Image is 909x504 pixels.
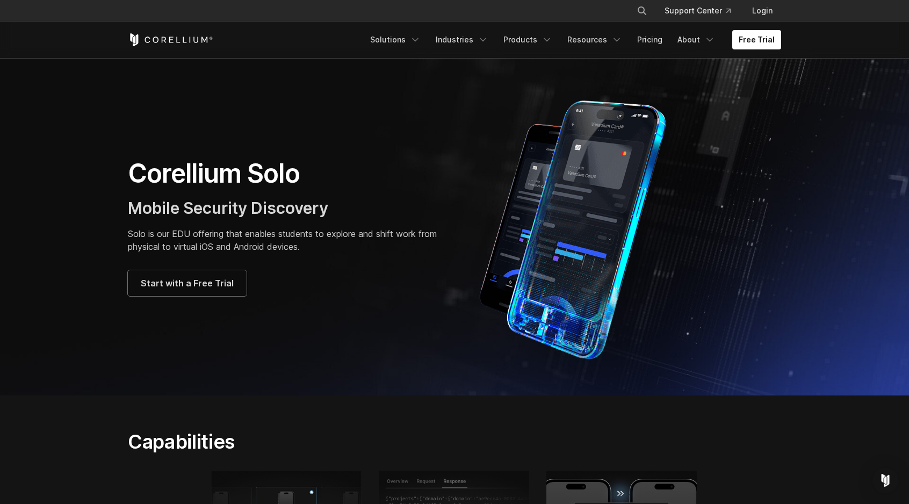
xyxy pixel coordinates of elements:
button: Search [632,1,652,20]
div: Open Intercom Messenger [872,467,898,493]
a: Free Trial [732,30,781,49]
a: Start with a Free Trial [128,270,247,296]
h1: Corellium Solo [128,157,444,190]
span: Mobile Security Discovery [128,198,328,218]
span: Start with a Free Trial [141,277,234,290]
a: Login [744,1,781,20]
a: Industries [429,30,495,49]
a: Corellium Home [128,33,213,46]
p: Solo is our EDU offering that enables students to explore and shift work from physical to virtual... [128,227,444,253]
a: Products [497,30,559,49]
div: Navigation Menu [624,1,781,20]
a: Solutions [364,30,427,49]
a: About [671,30,722,49]
a: Support Center [656,1,739,20]
img: Corellium Solo for mobile app security solutions [465,92,696,361]
a: Pricing [631,30,669,49]
h2: Capabilities [128,430,556,453]
div: Navigation Menu [364,30,781,49]
a: Resources [561,30,629,49]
